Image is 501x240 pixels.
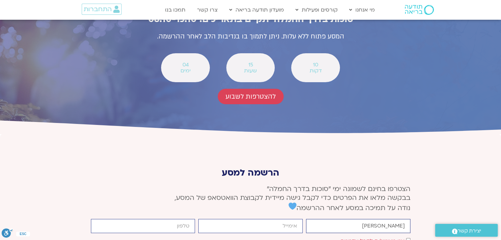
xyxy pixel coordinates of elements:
input: אימייל [198,219,303,233]
span: 04 [170,62,201,68]
img: 💙 [289,202,296,210]
a: צרו קשר [194,4,221,16]
img: תודעה בריאה [405,5,434,15]
h2: סוכות בדרך החמלה יתקיים בתאריכים: 08.10-15.10 [106,14,396,24]
a: להצטרפות לשבוע [218,89,284,104]
span: יצירת קשר [458,227,481,235]
span: נודה על תמיכה במסע לאחר ההרשמה [289,204,410,212]
span: התחברות [84,6,112,13]
a: יצירת קשר [435,224,498,237]
a: מי אנחנו [346,4,378,16]
span: 10 [300,62,331,68]
span: דקות [300,68,331,74]
span: שעות [235,68,266,74]
input: שם פרטי [306,219,410,233]
a: התחברות [82,4,122,15]
span: ימים [170,68,201,74]
a: תמכו בנו [162,4,189,16]
span: בבקשה מלאו את הפרטים כדי לקבל גישה מיידית לקבוצת הוואטסאפ של המסע, [175,193,410,202]
span: להצטרפות לשבוע [226,93,276,100]
p: המסע פתוח ללא עלות. ניתן לתמוך בו בנדיבות הלב לאחר ההרשמה. [106,31,396,42]
a: קורסים ופעילות [292,4,341,16]
input: מותר להשתמש רק במספרים ותווי טלפון (#, -, *, וכו'). [91,219,195,233]
span: 15 [235,62,266,68]
p: הצטרפו בחינם לשמונה ימי ״סוכות בדרך החמלה״ [91,184,410,212]
a: מועדון תודעה בריאה [226,4,287,16]
p: הרשמה למסע [91,168,410,178]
